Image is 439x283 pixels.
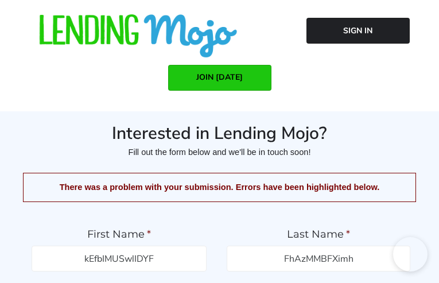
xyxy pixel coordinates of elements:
[343,26,372,36] span: Sign In
[32,228,207,241] label: First Name
[196,72,243,83] span: JOIN [DATE]
[168,65,271,91] a: JOIN [DATE]
[38,14,239,59] img: lm-horizontal-logo
[23,173,416,202] div: There was a problem with your submission. Errors have been highlighted below.
[227,228,411,241] label: Last Name
[23,144,416,161] p: Fill out the form below and we'll be in touch soon!
[393,237,428,272] iframe: chat widget
[306,18,410,44] a: Sign In
[23,123,416,145] h3: Interested in Lending Mojo?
